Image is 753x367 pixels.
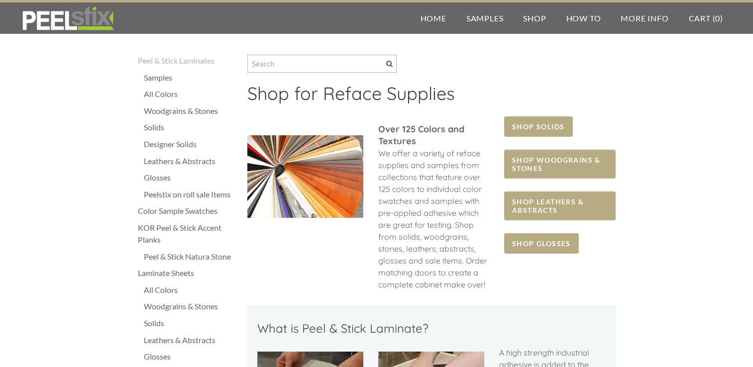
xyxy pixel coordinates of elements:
a: All Colors [144,88,237,100]
a: SHOP SOLIDS [504,116,572,137]
a: Solids [144,121,237,133]
a: All Colors [144,284,237,296]
a: Glosses [144,351,237,363]
a: Cart (0) [679,2,733,34]
a: Leathers & Abstracts [144,155,237,167]
span: We offer a variety of reface supplies and samples from collections that feature over 125 colors t... [378,148,487,289]
a: Leathers & Abstracts [144,334,237,346]
a: How To [556,2,611,34]
img: REFACE SUPPLIES [20,6,116,31]
a: Laminate Sheets [138,267,237,279]
a: SHOP LEATHERS & ABSTRACTS [504,191,615,220]
h2: ​Shop for Reface Supplies [247,83,616,111]
a: Samples [144,72,237,84]
font: What is Peel & Stick Laminate? [257,321,429,336]
span: 0 [715,13,720,23]
a: SHOP GLOSSES [504,233,579,254]
a: Designer Solids [144,138,237,150]
a: SHOP WOODGRAINS & STONES [504,150,615,179]
a: KOR Peel & Stick Accent Planks [138,222,237,246]
a: Solids [144,317,237,329]
font: ​Over 125 Colors and Textures [378,123,464,147]
a: Peel & Stick Laminates [138,55,237,67]
a: Woodgrains & Stones [144,105,237,117]
a: More Info [611,2,678,34]
a: Color Sample Swatches [138,205,237,217]
span: Search [386,61,393,67]
a: Shop [513,2,556,34]
a: Peelstix on roll sale Items [144,188,237,200]
input: Search [247,55,397,73]
a: Samples [456,2,514,34]
a: Glosses [144,172,237,183]
a: Peel & Stick Natura Stone [144,251,237,263]
a: Home [411,2,456,34]
a: Woodgrains & Stones [144,300,237,312]
img: Picture [247,135,363,218]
